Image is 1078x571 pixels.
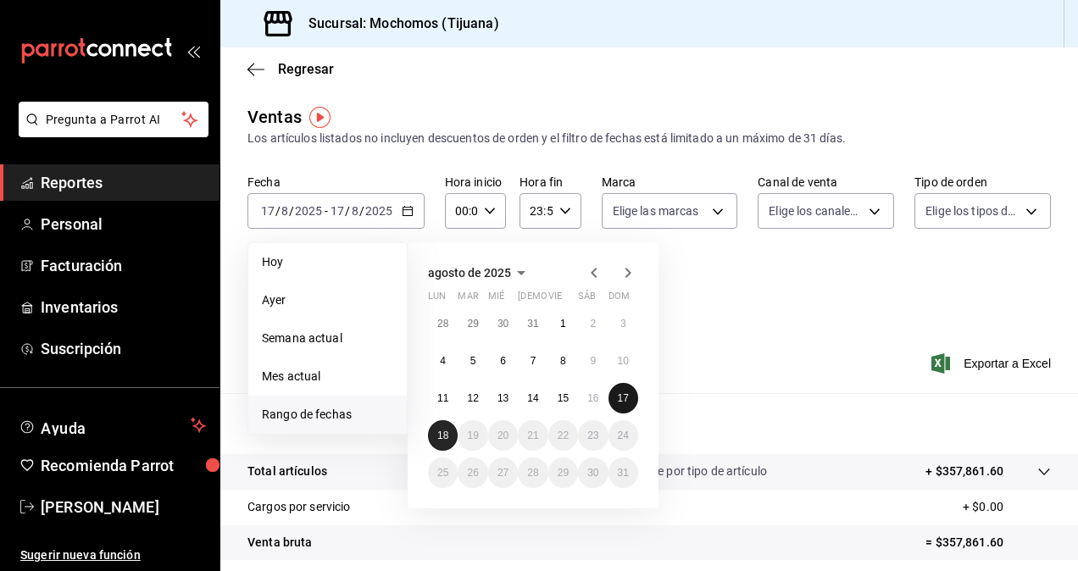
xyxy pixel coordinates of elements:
abbr: 14 de agosto de 2025 [527,392,538,404]
input: -- [351,204,359,218]
button: 13 de agosto de 2025 [488,383,518,413]
span: / [345,204,350,218]
abbr: miércoles [488,291,504,308]
span: Regresar [278,61,334,77]
button: 18 de agosto de 2025 [428,420,458,451]
span: Recomienda Parrot [41,454,206,477]
input: -- [281,204,289,218]
abbr: 24 de agosto de 2025 [618,430,629,441]
abbr: 22 de agosto de 2025 [558,430,569,441]
button: 23 de agosto de 2025 [578,420,608,451]
abbr: 17 de agosto de 2025 [618,392,629,404]
span: Elige las marcas [613,202,699,219]
span: Hoy [262,253,393,271]
p: Total artículos [247,463,327,480]
div: Los artículos listados no incluyen descuentos de orden y el filtro de fechas está limitado a un m... [247,130,1051,147]
abbr: 3 de agosto de 2025 [620,318,626,330]
button: 29 de agosto de 2025 [548,457,578,488]
span: Mes actual [262,368,393,385]
abbr: domingo [608,291,630,308]
h3: Sucursal: Mochomos (Tijuana) [295,14,499,34]
input: ---- [364,204,393,218]
span: Ayer [262,291,393,309]
abbr: 19 de agosto de 2025 [467,430,478,441]
button: 8 de agosto de 2025 [548,346,578,376]
p: + $357,861.60 [925,463,1003,480]
span: Sugerir nueva función [20,546,206,564]
button: Regresar [247,61,334,77]
abbr: 13 de agosto de 2025 [497,392,508,404]
abbr: 31 de agosto de 2025 [618,467,629,479]
p: Venta bruta [247,534,312,552]
span: [PERSON_NAME] [41,496,206,518]
span: / [275,204,281,218]
abbr: 6 de agosto de 2025 [500,355,506,367]
a: Pregunta a Parrot AI [12,123,208,141]
abbr: 23 de agosto de 2025 [587,430,598,441]
button: 16 de agosto de 2025 [578,383,608,413]
abbr: 7 de agosto de 2025 [531,355,536,367]
abbr: 10 de agosto de 2025 [618,355,629,367]
span: - [325,204,328,218]
label: Hora inicio [445,176,506,188]
button: 2 de agosto de 2025 [578,308,608,339]
abbr: 8 de agosto de 2025 [560,355,566,367]
input: ---- [294,204,323,218]
span: / [289,204,294,218]
abbr: 31 de julio de 2025 [527,318,538,330]
p: = $357,861.60 [925,534,1051,552]
button: 6 de agosto de 2025 [488,346,518,376]
button: 28 de julio de 2025 [428,308,458,339]
input: -- [330,204,345,218]
abbr: viernes [548,291,562,308]
abbr: 21 de agosto de 2025 [527,430,538,441]
button: 22 de agosto de 2025 [548,420,578,451]
span: Rango de fechas [262,406,393,424]
span: Suscripción [41,337,206,360]
span: Semana actual [262,330,393,347]
abbr: 28 de julio de 2025 [437,318,448,330]
button: 14 de agosto de 2025 [518,383,547,413]
span: Elige los canales de venta [769,202,863,219]
button: 28 de agosto de 2025 [518,457,547,488]
label: Canal de venta [758,176,894,188]
abbr: 29 de agosto de 2025 [558,467,569,479]
button: 30 de agosto de 2025 [578,457,608,488]
button: Pregunta a Parrot AI [19,102,208,137]
button: open_drawer_menu [186,44,200,58]
button: 4 de agosto de 2025 [428,346,458,376]
button: Exportar a Excel [935,353,1051,374]
button: 24 de agosto de 2025 [608,420,638,451]
abbr: 26 de agosto de 2025 [467,467,478,479]
span: Reportes [41,171,206,194]
label: Marca [602,176,738,188]
p: Cargos por servicio [247,498,351,516]
abbr: 18 de agosto de 2025 [437,430,448,441]
abbr: 27 de agosto de 2025 [497,467,508,479]
abbr: jueves [518,291,618,308]
button: 3 de agosto de 2025 [608,308,638,339]
abbr: 15 de agosto de 2025 [558,392,569,404]
button: 5 de agosto de 2025 [458,346,487,376]
button: 11 de agosto de 2025 [428,383,458,413]
abbr: 30 de agosto de 2025 [587,467,598,479]
input: -- [260,204,275,218]
button: 20 de agosto de 2025 [488,420,518,451]
label: Tipo de orden [914,176,1051,188]
abbr: 5 de agosto de 2025 [470,355,476,367]
abbr: 12 de agosto de 2025 [467,392,478,404]
div: Ventas [247,104,302,130]
span: Pregunta a Parrot AI [46,111,182,129]
p: + $0.00 [963,498,1051,516]
button: 19 de agosto de 2025 [458,420,487,451]
img: Tooltip marker [309,107,331,128]
button: 29 de julio de 2025 [458,308,487,339]
button: 12 de agosto de 2025 [458,383,487,413]
abbr: 20 de agosto de 2025 [497,430,508,441]
abbr: 30 de julio de 2025 [497,318,508,330]
abbr: 9 de agosto de 2025 [590,355,596,367]
button: 31 de julio de 2025 [518,308,547,339]
button: 17 de agosto de 2025 [608,383,638,413]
